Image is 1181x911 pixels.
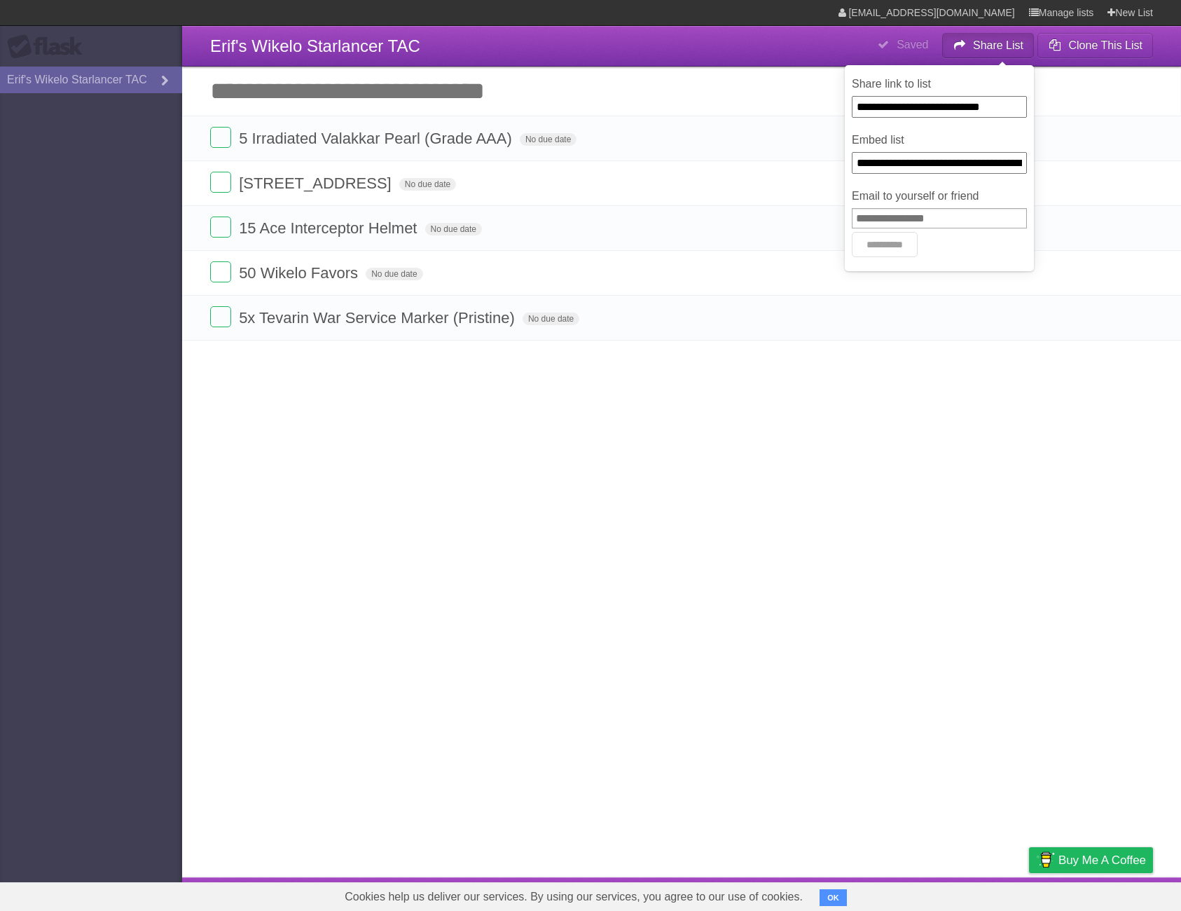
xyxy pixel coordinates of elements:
[852,76,1027,93] label: Share link to list
[1011,881,1047,907] a: Privacy
[7,34,91,60] div: Flask
[210,306,231,327] label: Done
[425,223,482,235] span: No due date
[210,261,231,282] label: Done
[210,217,231,238] label: Done
[889,881,946,907] a: Developers
[820,889,847,906] button: OK
[963,881,994,907] a: Terms
[399,178,456,191] span: No due date
[1058,848,1146,872] span: Buy me a coffee
[1065,881,1153,907] a: Suggest a feature
[1068,39,1142,51] b: Clone This List
[239,219,420,237] span: 15 Ace Interceptor Helmet
[210,36,420,55] span: Erif's Wikelo Starlancer TAC
[239,174,395,192] span: [STREET_ADDRESS]
[1037,33,1153,58] button: Clone This List
[520,133,576,146] span: No due date
[366,268,422,280] span: No due date
[1029,847,1153,873] a: Buy me a coffee
[897,39,928,50] b: Saved
[843,881,872,907] a: About
[331,883,817,911] span: Cookies help us deliver our services. By using our services, you agree to our use of cookies.
[973,39,1023,51] b: Share List
[523,313,579,325] span: No due date
[942,33,1035,58] button: Share List
[852,132,1027,149] label: Embed list
[1036,848,1055,872] img: Buy me a coffee
[852,188,1027,205] label: Email to yourself or friend
[239,130,516,147] span: 5 Irradiated Valakkar Pearl (Grade AAA)
[210,172,231,193] label: Done
[239,264,361,282] span: 50 Wikelo Favors
[210,127,231,148] label: Done
[239,309,518,327] span: 5x Tevarin War Service Marker (Pristine)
